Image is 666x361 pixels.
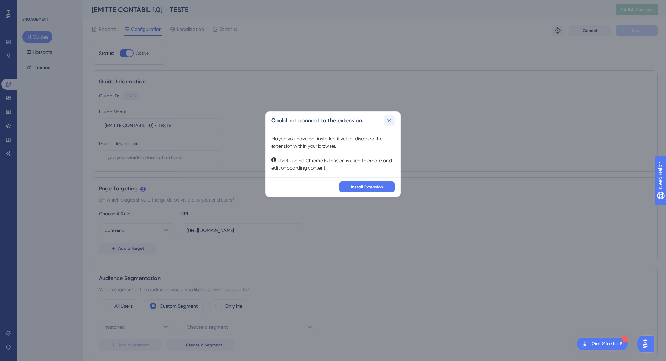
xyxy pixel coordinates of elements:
div: Get Started! [592,340,622,348]
div: Open Get Started! checklist, remaining modules: 1 [577,338,628,350]
div: Maybe you have not installed it yet, or disabled the extension within your browser. UserGuiding C... [271,135,395,172]
span: Install Extension [351,184,383,190]
iframe: UserGuiding AI Assistant Launcher [637,334,658,354]
h2: Could not connect to the extension. [271,116,364,125]
span: Need Help? [16,2,43,10]
div: 1 [622,336,628,342]
img: launcher-image-alternative-text [581,340,589,348]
